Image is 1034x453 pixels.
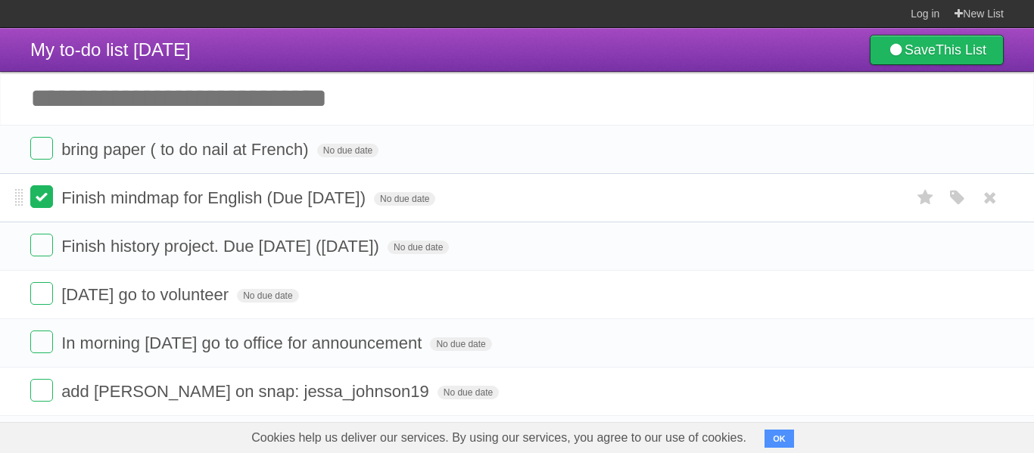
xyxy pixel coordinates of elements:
span: bring paper ( to do nail at French) [61,140,313,159]
span: In morning [DATE] go to office for announcement [61,334,425,352]
button: OK [765,430,794,448]
span: No due date [374,192,435,206]
span: Finish history project. Due [DATE] ([DATE]) [61,237,383,256]
a: SaveThis List [870,35,1004,65]
span: [DATE] go to volunteer [61,285,232,304]
span: No due date [388,240,449,254]
span: Finish mindmap for English (Due [DATE]) [61,188,369,207]
span: Cookies help us deliver our services. By using our services, you agree to our use of cookies. [236,423,761,453]
label: Done [30,185,53,208]
b: This List [936,42,986,57]
span: No due date [317,144,378,157]
span: No due date [237,289,298,303]
label: Done [30,234,53,256]
span: My to-do list [DATE] [30,39,191,60]
label: Star task [911,185,940,210]
span: No due date [438,386,499,399]
label: Done [30,379,53,402]
span: add [PERSON_NAME] on snap: jessa_johnson19 [61,382,433,401]
label: Done [30,137,53,160]
label: Done [30,330,53,353]
span: No due date [430,337,491,351]
label: Done [30,282,53,305]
